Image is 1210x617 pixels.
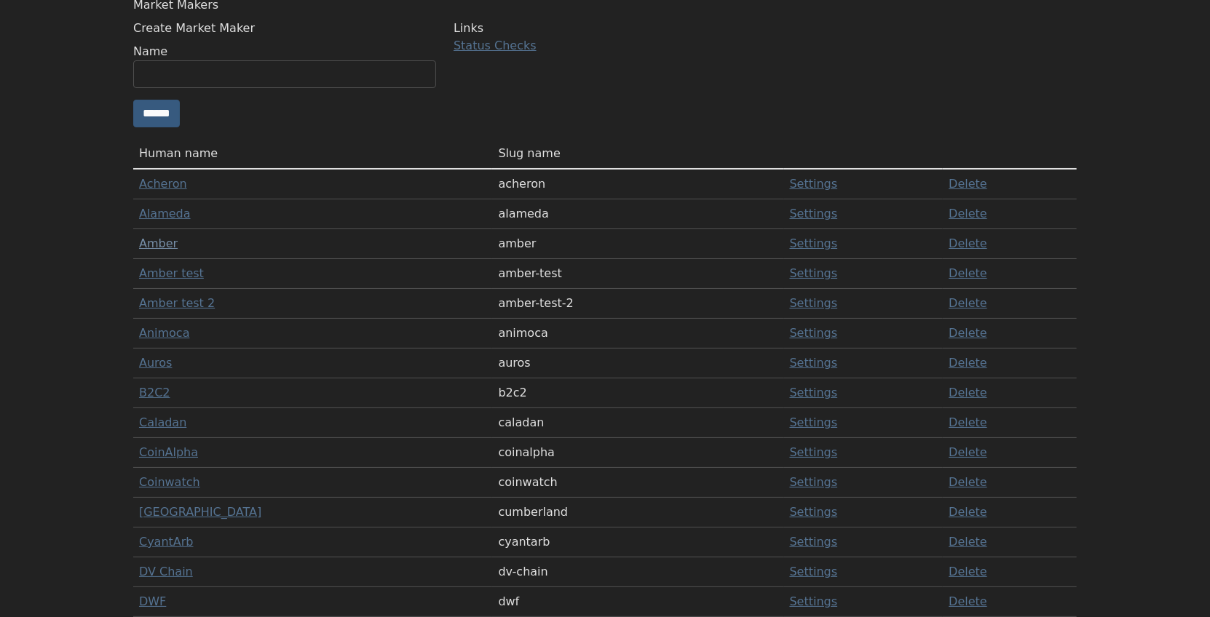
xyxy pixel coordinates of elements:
a: Amber test [139,266,204,280]
a: Delete [949,415,987,429]
a: Delete [949,177,987,191]
td: auros [492,349,783,378]
a: Delete [949,505,987,519]
a: CyantArb [139,535,194,549]
a: Settings [790,326,838,340]
td: alameda [492,199,783,229]
a: Alameda [139,207,191,220]
a: Settings [790,445,838,459]
a: Delete [949,356,987,370]
a: Settings [790,207,838,220]
a: Settings [790,236,838,250]
a: Status Checks [454,39,537,52]
a: Amber [139,236,178,250]
a: Delete [949,207,987,220]
a: DWF [139,594,166,608]
div: Links [454,20,756,37]
a: Auros [139,356,172,370]
a: Settings [790,475,838,489]
a: Amber test 2 [139,296,215,310]
a: Delete [949,565,987,578]
td: coinalpha [492,438,783,468]
a: Delete [949,386,987,399]
a: CoinAlpha [139,445,198,459]
a: Settings [790,386,838,399]
a: Delete [949,236,987,250]
a: Settings [790,266,838,280]
a: Delete [949,445,987,459]
a: Settings [790,296,838,310]
a: Settings [790,565,838,578]
a: Acheron [139,177,187,191]
a: Animoca [139,326,190,340]
td: amber-test [492,259,783,289]
td: Human name [133,139,492,169]
a: Delete [949,594,987,608]
a: Settings [790,177,838,191]
td: animoca [492,319,783,349]
td: amber-test-2 [492,289,783,319]
a: Settings [790,415,838,429]
a: Delete [949,475,987,489]
a: Delete [949,535,987,549]
a: Delete [949,326,987,340]
a: Settings [790,535,838,549]
td: b2c2 [492,378,783,408]
a: Settings [790,594,838,608]
a: Delete [949,296,987,310]
a: Settings [790,356,838,370]
td: dwf [492,587,783,617]
td: amber [492,229,783,259]
div: Create Market Maker [133,20,436,37]
label: Name [133,43,167,60]
a: B2C2 [139,386,170,399]
td: cumberland [492,498,783,528]
a: DV Chain [139,565,193,578]
a: Coinwatch [139,475,200,489]
td: cyantarb [492,528,783,557]
a: [GEOGRAPHIC_DATA] [139,505,261,519]
a: Caladan [139,415,186,429]
a: Delete [949,266,987,280]
td: caladan [492,408,783,438]
td: dv-chain [492,557,783,587]
td: acheron [492,169,783,199]
a: Settings [790,505,838,519]
td: coinwatch [492,468,783,498]
td: Slug name [492,139,783,169]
